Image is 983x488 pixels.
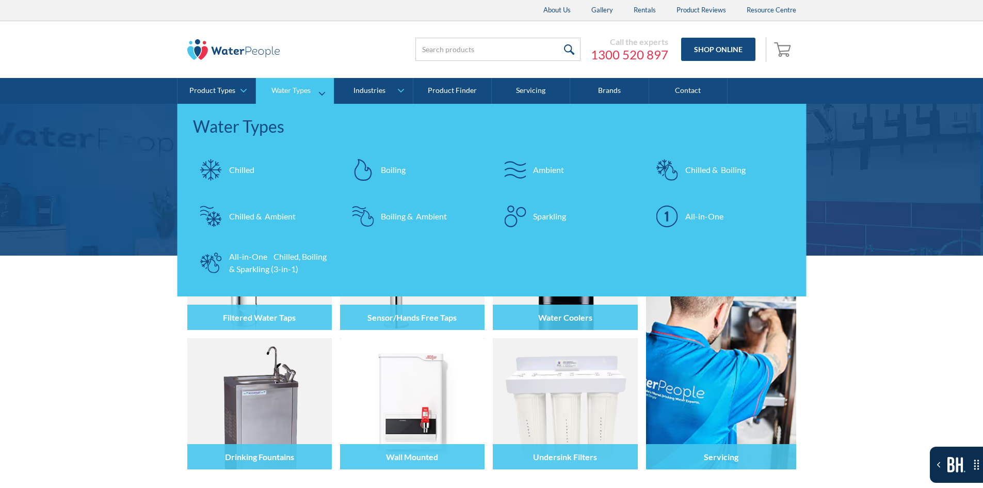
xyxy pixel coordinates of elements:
a: Product Finder [413,78,492,104]
a: Ambient [497,152,639,188]
a: Sparkling [497,198,639,234]
a: Chilled & Boiling [649,152,791,188]
div: Chilled & Boiling [685,164,746,176]
a: Boiling [345,152,487,188]
a: All-in-One Chilled, Boiling & Sparkling (3-in-1) [193,245,335,281]
div: Chilled [229,164,254,176]
a: Servicing [492,78,570,104]
img: Drinking Fountains [187,338,332,469]
h4: Water Coolers [538,312,592,322]
a: Chilled & Ambient [193,198,335,234]
div: Call the experts [591,37,668,47]
div: Boiling & Ambient [381,210,447,223]
img: The Water People [187,39,280,60]
a: Boiling & Ambient [345,198,487,234]
a: Servicing [646,199,796,469]
a: Water Types [256,78,334,104]
nav: Water Types [178,104,807,296]
a: Shop Online [681,38,755,61]
div: Sparkling [533,210,566,223]
img: Wall Mounted [340,338,485,469]
div: Boiling [381,164,406,176]
a: 1300 520 897 [591,47,668,62]
a: Product Types [178,78,255,104]
div: Water Types [271,86,311,95]
h4: Drinking Fountains [225,452,294,462]
img: Undersink Filters [493,338,637,469]
a: Open empty cart [771,37,796,62]
div: Water Types [193,114,791,139]
a: Industries [334,78,412,104]
a: Chilled [193,152,335,188]
h4: Sensor/Hands Free Taps [367,312,457,322]
a: All-in-One [649,198,791,234]
div: Industries [353,86,385,95]
a: Contact [649,78,728,104]
div: All-in-One Chilled, Boiling & Sparkling (3-in-1) [229,250,330,275]
h4: Wall Mounted [386,452,438,462]
div: Ambient [533,164,564,176]
h4: Undersink Filters [533,452,597,462]
div: All-in-One [685,210,723,223]
img: shopping cart [774,41,794,57]
a: Brands [570,78,649,104]
div: Chilled & Ambient [229,210,296,223]
div: Product Types [189,86,235,95]
input: Search products [415,38,581,61]
h4: Filtered Water Taps [223,312,296,322]
h4: Servicing [704,452,738,462]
